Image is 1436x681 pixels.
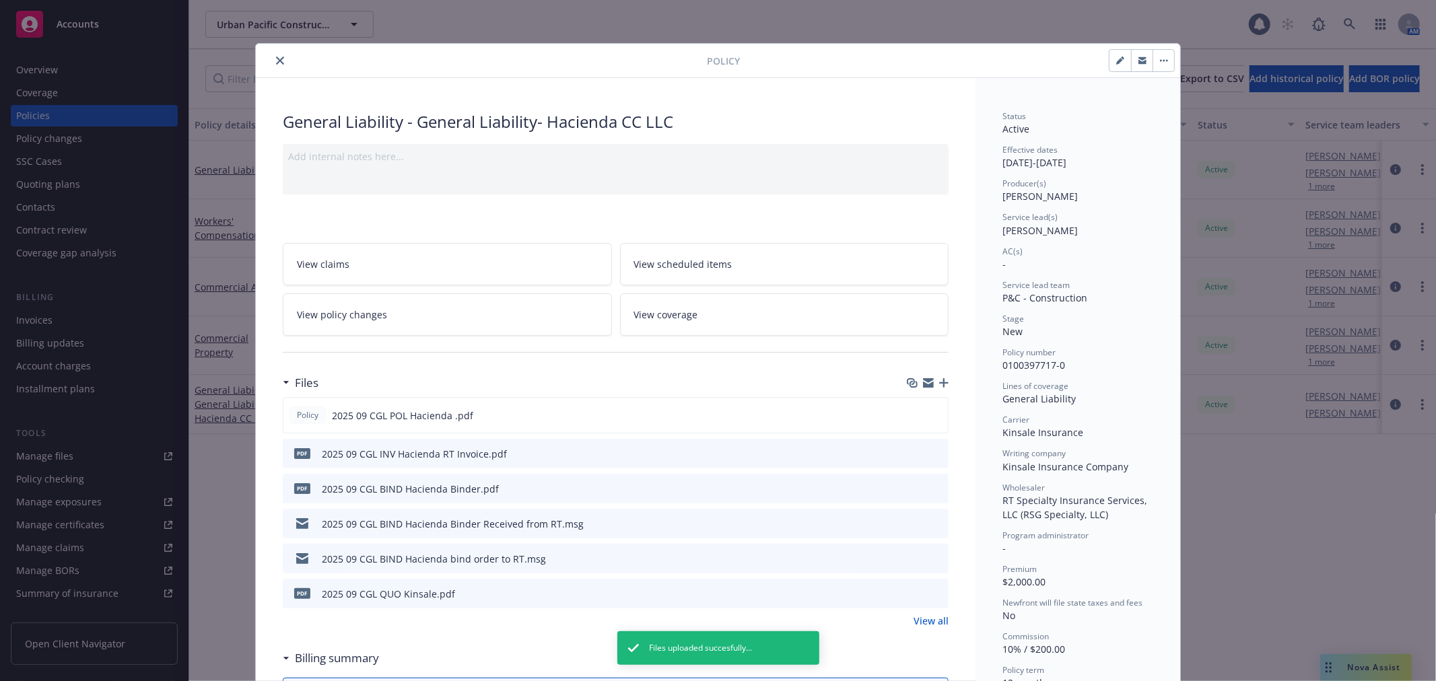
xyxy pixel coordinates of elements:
button: download file [910,587,920,601]
button: download file [910,482,920,496]
span: pdf [294,448,310,458]
span: Status [1002,110,1026,122]
span: 2025 09 CGL POL Hacienda .pdf [332,408,473,423]
span: No [1002,609,1015,622]
span: New [1002,325,1023,338]
div: 2025 09 CGL INV Hacienda RT Invoice.pdf [322,447,507,461]
span: View policy changes [297,308,387,322]
button: download file [910,552,920,566]
span: Wholesaler [1002,482,1045,493]
span: Producer(s) [1002,178,1046,189]
span: Kinsale Insurance Company [1002,460,1128,473]
div: 2025 09 CGL BIND Hacienda Binder Received from RT.msg [322,517,584,531]
span: Service lead team [1002,279,1070,291]
span: View scheduled items [634,257,732,271]
span: Files uploaded succesfully... [650,642,753,654]
span: Carrier [1002,414,1029,425]
span: Policy number [1002,347,1056,358]
span: Newfront will file state taxes and fees [1002,597,1142,608]
button: preview file [931,447,943,461]
span: Policy term [1002,664,1044,676]
div: Add internal notes here... [288,149,943,164]
span: Stage [1002,313,1024,324]
a: View scheduled items [620,243,949,285]
a: View claims [283,243,612,285]
span: 10% / $200.00 [1002,643,1065,655]
div: 2025 09 CGL BIND Hacienda bind order to RT.msg [322,552,546,566]
span: $2,000.00 [1002,575,1046,588]
a: View coverage [620,293,949,336]
span: pdf [294,588,310,598]
span: Premium [1002,563,1037,575]
div: General Liability [1002,392,1153,406]
span: View claims [297,257,349,271]
span: P&C - Construction [1002,291,1087,304]
button: preview file [931,482,943,496]
button: download file [909,408,920,423]
a: View all [914,614,949,628]
span: pdf [294,483,310,493]
span: Lines of coverage [1002,380,1068,392]
span: View coverage [634,308,698,322]
button: preview file [930,408,943,423]
div: 2025 09 CGL QUO Kinsale.pdf [322,587,455,601]
span: Program administrator [1002,530,1089,541]
span: Kinsale Insurance [1002,426,1083,439]
span: [PERSON_NAME] [1002,224,1078,237]
div: General Liability - General Liability- Hacienda CC LLC [283,110,949,133]
span: Policy [294,409,321,421]
span: [PERSON_NAME] [1002,190,1078,203]
button: preview file [931,552,943,566]
button: preview file [931,587,943,601]
span: RT Specialty Insurance Services, LLC (RSG Specialty, LLC) [1002,494,1150,521]
button: close [272,52,288,69]
h3: Files [295,374,318,392]
span: AC(s) [1002,246,1023,257]
span: Policy [707,54,740,68]
span: Effective dates [1002,144,1058,155]
span: Active [1002,122,1029,135]
a: View policy changes [283,293,612,336]
div: Files [283,374,318,392]
span: 0100397717-0 [1002,359,1065,371]
span: - [1002,258,1006,271]
div: 2025 09 CGL BIND Hacienda Binder.pdf [322,482,499,496]
button: preview file [931,517,943,531]
span: Writing company [1002,447,1066,459]
button: download file [910,447,920,461]
h3: Billing summary [295,649,379,667]
div: [DATE] - [DATE] [1002,144,1153,170]
span: - [1002,542,1006,554]
span: Commission [1002,631,1049,642]
div: Billing summary [283,649,379,667]
span: Service lead(s) [1002,211,1058,223]
button: download file [910,517,920,531]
